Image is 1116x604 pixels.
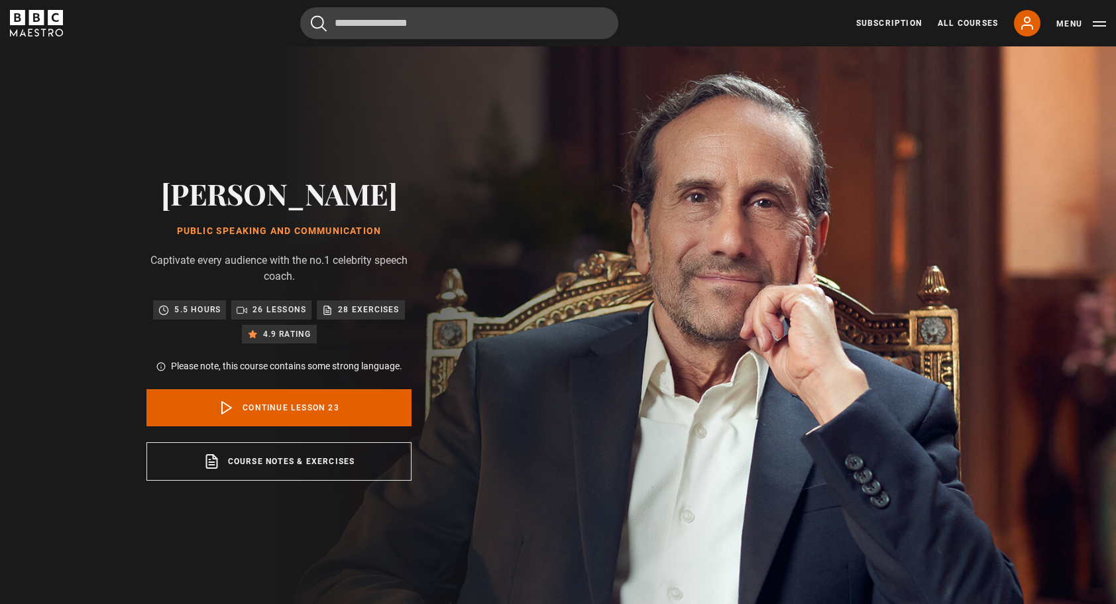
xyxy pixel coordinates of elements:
a: All Courses [938,17,998,29]
svg: BBC Maestro [10,10,63,36]
a: Subscription [856,17,922,29]
p: 4.9 rating [263,328,311,341]
button: Toggle navigation [1056,17,1106,30]
p: 28 exercises [338,303,399,316]
p: 5.5 hours [174,303,221,316]
h2: [PERSON_NAME] [146,176,412,210]
p: Captivate every audience with the no.1 celebrity speech coach. [146,253,412,284]
input: Search [300,7,618,39]
p: Please note, this course contains some strong language. [171,359,402,373]
a: Course notes & exercises [146,442,412,481]
h1: Public Speaking and Communication [146,226,412,237]
p: 26 lessons [252,303,306,316]
button: Submit the search query [311,15,327,32]
a: Continue lesson 23 [146,389,412,426]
